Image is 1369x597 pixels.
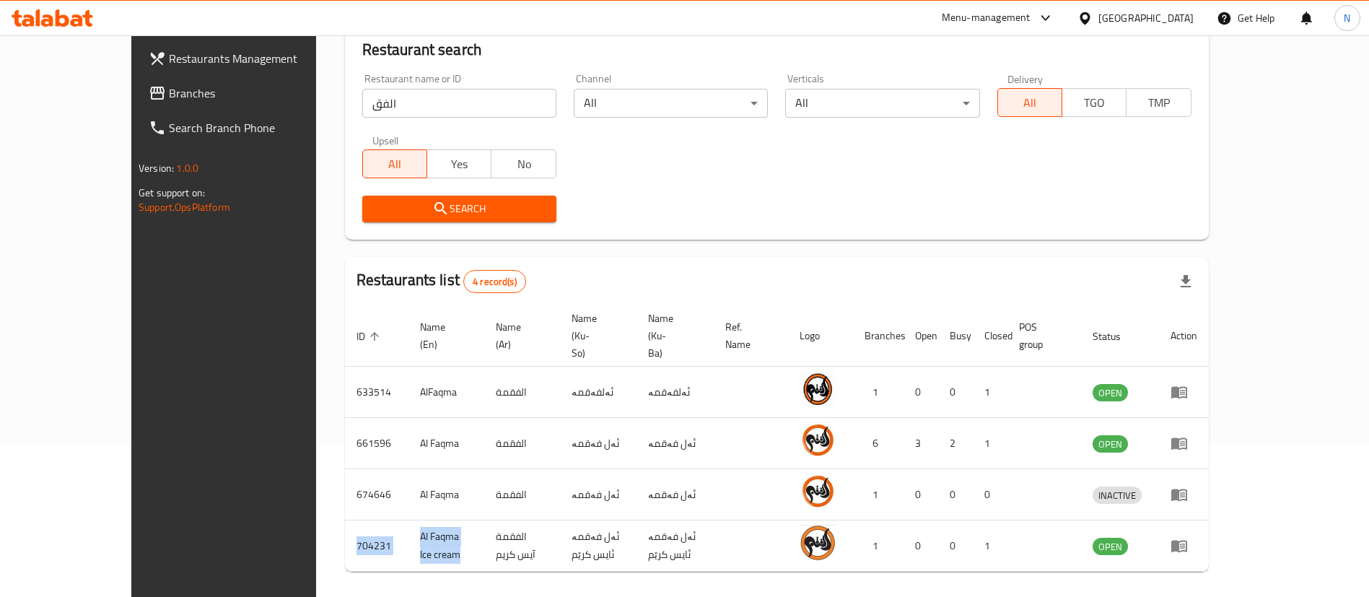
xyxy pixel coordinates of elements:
[574,89,768,118] div: All
[560,367,637,418] td: ئەلفەقمە
[1093,487,1142,504] span: INACTIVE
[496,318,542,353] span: Name (Ar)
[560,418,637,469] td: ئەل فەقمە
[1168,264,1203,299] div: Export file
[362,196,556,222] button: Search
[973,367,1007,418] td: 1
[139,198,230,217] a: Support.OpsPlatform
[497,154,550,175] span: No
[973,520,1007,572] td: 1
[464,275,525,289] span: 4 record(s)
[1093,385,1128,401] span: OPEN
[137,76,360,110] a: Branches
[491,149,556,178] button: No
[942,9,1031,27] div: Menu-management
[938,469,973,520] td: 0
[637,520,714,572] td: ئەل فەقمە ئایس کرێم
[1159,305,1209,367] th: Action
[345,305,1209,572] table: enhanced table
[904,520,938,572] td: 0
[374,200,545,218] span: Search
[427,149,491,178] button: Yes
[357,269,526,293] h2: Restaurants list
[904,305,938,367] th: Open
[1068,92,1121,113] span: TGO
[973,469,1007,520] td: 0
[345,469,408,520] td: 674646
[345,418,408,469] td: 661596
[785,89,979,118] div: All
[372,135,399,145] label: Upsell
[1344,10,1350,26] span: N
[408,469,485,520] td: Al Faqma
[1098,10,1194,26] div: [GEOGRAPHIC_DATA]
[1171,435,1197,452] div: Menu
[560,520,637,572] td: ئەل فەقمە ئایس کرێم
[1093,538,1128,555] div: OPEN
[362,149,427,178] button: All
[362,89,556,118] input: Search for restaurant name or ID..
[176,159,198,178] span: 1.0.0
[408,520,485,572] td: Al Faqma Ice cream
[788,305,853,367] th: Logo
[1019,318,1063,353] span: POS group
[560,469,637,520] td: ئەل فەقمە
[1132,92,1185,113] span: TMP
[1093,539,1128,555] span: OPEN
[484,367,559,418] td: الفقمة
[904,418,938,469] td: 3
[357,328,384,345] span: ID
[484,418,559,469] td: الفقمة
[904,469,938,520] td: 0
[1004,92,1057,113] span: All
[433,154,486,175] span: Yes
[169,50,349,67] span: Restaurants Management
[938,520,973,572] td: 0
[484,520,559,572] td: الفقمة آيس كريم
[463,270,526,293] div: Total records count
[169,84,349,102] span: Branches
[572,310,620,362] span: Name (Ku-So)
[973,305,1007,367] th: Closed
[139,159,174,178] span: Version:
[408,418,485,469] td: Al Faqma
[1171,383,1197,401] div: Menu
[139,183,205,202] span: Get support on:
[169,119,349,136] span: Search Branch Phone
[853,520,904,572] td: 1
[648,310,696,362] span: Name (Ku-Ba)
[904,367,938,418] td: 0
[853,305,904,367] th: Branches
[137,110,360,145] a: Search Branch Phone
[997,88,1062,117] button: All
[973,418,1007,469] td: 1
[853,418,904,469] td: 6
[800,525,836,561] img: Al Faqma Ice cream
[484,469,559,520] td: الفقمة
[1093,384,1128,401] div: OPEN
[800,422,836,458] img: Al Faqma
[800,474,836,510] img: Al Faqma
[137,41,360,76] a: Restaurants Management
[369,154,421,175] span: All
[637,367,714,418] td: ئەلفەقمە
[345,520,408,572] td: 704231
[1093,435,1128,453] div: OPEN
[1171,537,1197,554] div: Menu
[362,39,1191,61] h2: Restaurant search
[1007,74,1044,84] label: Delivery
[637,469,714,520] td: ئەل فەقمە
[938,367,973,418] td: 0
[1093,436,1128,453] span: OPEN
[1171,486,1197,503] div: Menu
[637,418,714,469] td: ئەل فەقمە
[1126,88,1191,117] button: TMP
[938,305,973,367] th: Busy
[725,318,771,353] span: Ref. Name
[853,367,904,418] td: 1
[1093,487,1142,504] div: INACTIVE
[853,469,904,520] td: 1
[345,367,408,418] td: 633514
[1062,88,1127,117] button: TGO
[800,371,836,407] img: AlFaqma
